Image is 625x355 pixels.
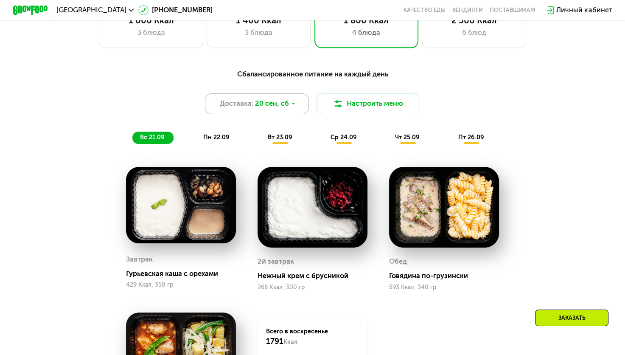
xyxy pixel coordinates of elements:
[452,7,483,14] a: Вендинги
[266,337,283,346] span: 1791
[56,69,569,80] div: Сбалансированное питание на каждый день
[490,7,535,14] div: поставщикам
[216,28,302,38] div: 3 блюда
[266,327,359,347] div: Всего в воскресенье
[535,310,608,326] div: Заказать
[389,284,499,291] div: 593 Ккал, 340 гр
[389,255,407,268] div: Обед
[126,270,243,278] div: Гурьевская каша с орехами
[255,99,289,109] span: 20 сен, сб
[258,272,375,280] div: Нежный крем с брусникой
[258,255,294,268] div: 2й завтрак
[220,99,253,109] span: Доставка:
[258,284,367,291] div: 268 Ккал, 300 гр
[283,338,297,346] span: Ккал
[331,134,357,141] span: ср 24.09
[126,253,153,266] div: Завтрак
[323,28,409,38] div: 4 блюда
[389,272,506,280] div: Говядина по-грузински
[404,7,446,14] a: Качество еды
[431,28,517,38] div: 6 блюд
[395,134,420,141] span: чт 25.09
[458,134,484,141] span: пт 26.09
[126,282,236,288] div: 429 Ккал, 350 гр
[140,134,165,141] span: вс 21.09
[138,5,213,16] a: [PHONE_NUMBER]
[268,134,292,141] span: вт 23.09
[56,7,126,14] span: [GEOGRAPHIC_DATA]
[316,93,420,114] button: Настроить меню
[108,28,194,38] div: 3 блюда
[556,5,612,16] div: Личный кабинет
[203,134,230,141] span: пн 22.09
